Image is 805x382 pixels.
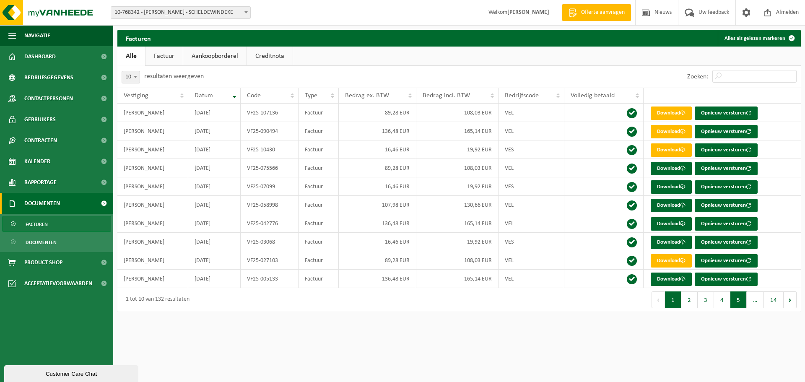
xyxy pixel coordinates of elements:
[499,140,565,159] td: VES
[499,177,565,196] td: VES
[2,216,111,232] a: Facturen
[24,252,62,273] span: Product Shop
[339,270,416,288] td: 136,48 EUR
[117,104,188,122] td: [PERSON_NAME]
[499,233,565,251] td: VES
[416,251,498,270] td: 108,03 EUR
[111,7,250,18] span: 10-768342 - EDDY TROSSAERT - SCHELDEWINDEKE
[339,196,416,214] td: 107,98 EUR
[122,292,190,307] div: 1 tot 10 van 132 resultaten
[339,214,416,233] td: 136,48 EUR
[117,30,159,46] h2: Facturen
[117,140,188,159] td: [PERSON_NAME]
[241,159,299,177] td: VF25-075566
[651,180,692,194] a: Download
[499,214,565,233] td: VEL
[718,30,800,47] button: Alles als gelezen markeren
[26,234,57,250] span: Documenten
[499,251,565,270] td: VEL
[416,177,498,196] td: 19,92 EUR
[24,193,60,214] span: Documenten
[24,273,92,294] span: Acceptatievoorwaarden
[117,177,188,196] td: [PERSON_NAME]
[241,104,299,122] td: VF25-107136
[339,251,416,270] td: 89,28 EUR
[24,67,73,88] span: Bedrijfsgegevens
[188,214,241,233] td: [DATE]
[416,270,498,288] td: 165,14 EUR
[651,273,692,286] a: Download
[505,92,539,99] span: Bedrijfscode
[4,364,140,382] iframe: chat widget
[651,217,692,231] a: Download
[507,9,549,16] strong: [PERSON_NAME]
[241,177,299,196] td: VF25-07099
[24,46,56,67] span: Dashboard
[695,236,758,249] button: Opnieuw versturen
[117,122,188,140] td: [PERSON_NAME]
[416,196,498,214] td: 130,66 EUR
[117,233,188,251] td: [PERSON_NAME]
[188,159,241,177] td: [DATE]
[299,196,339,214] td: Factuur
[117,251,188,270] td: [PERSON_NAME]
[652,291,665,308] button: Previous
[188,251,241,270] td: [DATE]
[416,104,498,122] td: 108,03 EUR
[299,159,339,177] td: Factuur
[241,214,299,233] td: VF25-042776
[24,109,56,130] span: Gebruikers
[188,177,241,196] td: [DATE]
[499,122,565,140] td: VEL
[188,196,241,214] td: [DATE]
[117,214,188,233] td: [PERSON_NAME]
[241,233,299,251] td: VF25-03068
[499,270,565,288] td: VEL
[730,291,747,308] button: 5
[698,291,714,308] button: 3
[117,196,188,214] td: [PERSON_NAME]
[241,122,299,140] td: VF25-090494
[339,159,416,177] td: 89,28 EUR
[247,92,261,99] span: Code
[188,122,241,140] td: [DATE]
[695,143,758,157] button: Opnieuw versturen
[24,151,50,172] span: Kalender
[416,233,498,251] td: 19,92 EUR
[183,47,247,66] a: Aankoopborderel
[695,125,758,138] button: Opnieuw versturen
[416,140,498,159] td: 19,92 EUR
[695,254,758,268] button: Opnieuw versturen
[241,196,299,214] td: VF25-058998
[299,104,339,122] td: Factuur
[299,177,339,196] td: Factuur
[579,8,627,17] span: Offerte aanvragen
[24,25,50,46] span: Navigatie
[299,122,339,140] td: Factuur
[299,214,339,233] td: Factuur
[299,140,339,159] td: Factuur
[299,251,339,270] td: Factuur
[747,291,764,308] span: …
[117,47,145,66] a: Alle
[695,162,758,175] button: Opnieuw versturen
[247,47,293,66] a: Creditnota
[299,233,339,251] td: Factuur
[651,107,692,120] a: Download
[416,122,498,140] td: 165,14 EUR
[241,140,299,159] td: VF25-10430
[305,92,317,99] span: Type
[571,92,615,99] span: Volledig betaald
[339,140,416,159] td: 16,46 EUR
[695,273,758,286] button: Opnieuw versturen
[188,233,241,251] td: [DATE]
[188,270,241,288] td: [DATE]
[144,73,204,80] label: resultaten weergeven
[122,71,140,83] span: 10
[499,159,565,177] td: VEL
[195,92,213,99] span: Datum
[145,47,183,66] a: Factuur
[188,140,241,159] td: [DATE]
[188,104,241,122] td: [DATE]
